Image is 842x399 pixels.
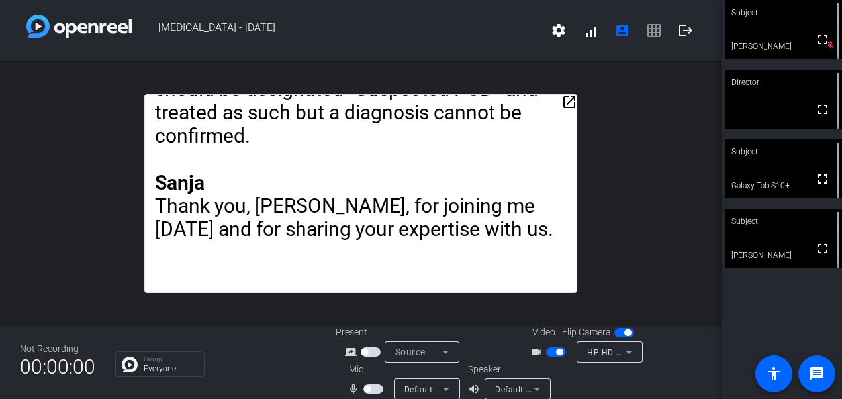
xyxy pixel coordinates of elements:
[395,347,426,357] span: Source
[495,384,704,394] span: Default - Headset Earphone (Zone Wired) (046d:0aad)
[348,381,363,397] mat-icon: mic_none
[587,347,692,357] span: HP HD Camera (04f2:b6bf)
[725,139,842,164] div: Subject
[144,356,197,363] p: Group
[678,23,694,38] mat-icon: logout
[815,32,831,48] mat-icon: fullscreen
[345,344,361,360] mat-icon: screen_share_outline
[725,209,842,234] div: Subject
[614,23,630,38] mat-icon: account_box
[155,194,567,241] p: Thank you, [PERSON_NAME], for joining me [DATE] and for sharing your expertise with us.
[561,94,577,110] mat-icon: open_in_new
[336,325,468,339] div: Present
[815,241,831,256] mat-icon: fullscreen
[551,23,567,38] mat-icon: settings
[815,171,831,187] mat-icon: fullscreen
[809,366,825,382] mat-icon: message
[336,363,468,376] div: Mic
[725,70,842,95] div: Director
[562,325,611,339] span: Flip Camera
[20,342,95,356] div: Not Recording
[132,15,543,46] span: [MEDICAL_DATA] - [DATE]
[575,15,606,46] button: signal_cellular_alt
[144,365,197,372] p: Everyone
[122,357,138,372] img: Chat Icon
[815,101,831,117] mat-icon: fullscreen
[468,363,547,376] div: Speaker
[532,325,555,339] span: Video
[20,351,95,383] span: 00:00:00
[530,344,546,360] mat-icon: videocam_outline
[155,171,205,194] strong: Sanja
[468,381,484,397] mat-icon: volume_up
[404,384,622,394] span: Default - Headset Microphone (Zone Wired) (046d:0aad)
[26,15,132,38] img: white-gradient.svg
[766,366,782,382] mat-icon: accessibility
